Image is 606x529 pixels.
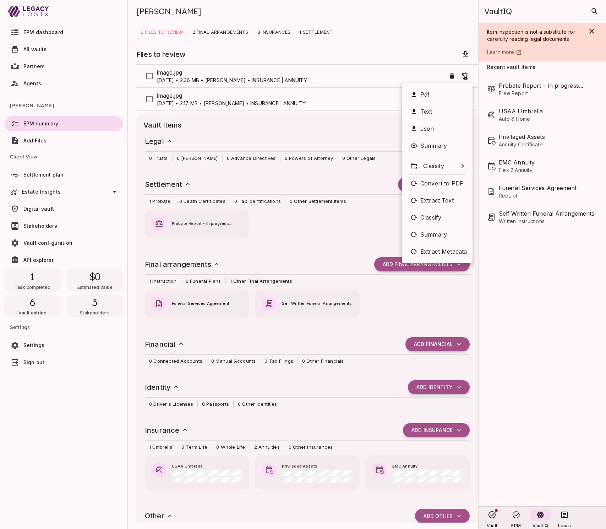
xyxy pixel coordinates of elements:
[420,160,447,172] p: Classify
[402,120,473,137] li: Json
[402,192,473,209] li: Extract Text
[402,209,473,226] li: Classify
[402,175,473,192] li: Convert to PDF
[402,103,473,120] li: Text
[402,243,473,260] li: Extract Metadata
[402,86,473,103] li: Pdf
[402,137,473,154] li: Summary
[402,226,473,243] li: Summary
